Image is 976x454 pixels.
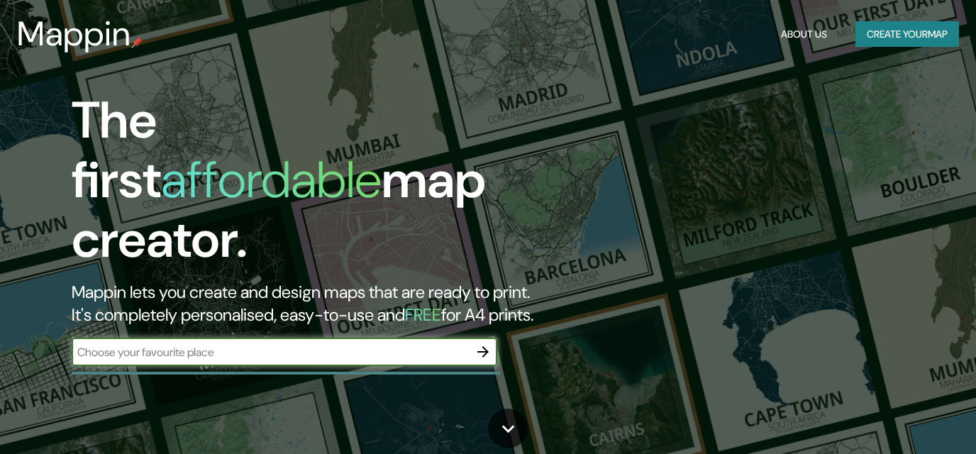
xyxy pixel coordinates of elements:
h5: FREE [405,304,441,326]
button: Create yourmap [855,21,959,48]
img: mappin-pin [131,37,143,48]
h1: affordable [161,147,382,213]
h3: Mappin [17,14,131,54]
h2: Mappin lets you create and design maps that are ready to print. It's completely personalised, eas... [72,281,560,326]
input: Choose your favourite place [72,344,469,360]
h1: The first map creator. [72,91,560,281]
button: About Us [775,21,833,48]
